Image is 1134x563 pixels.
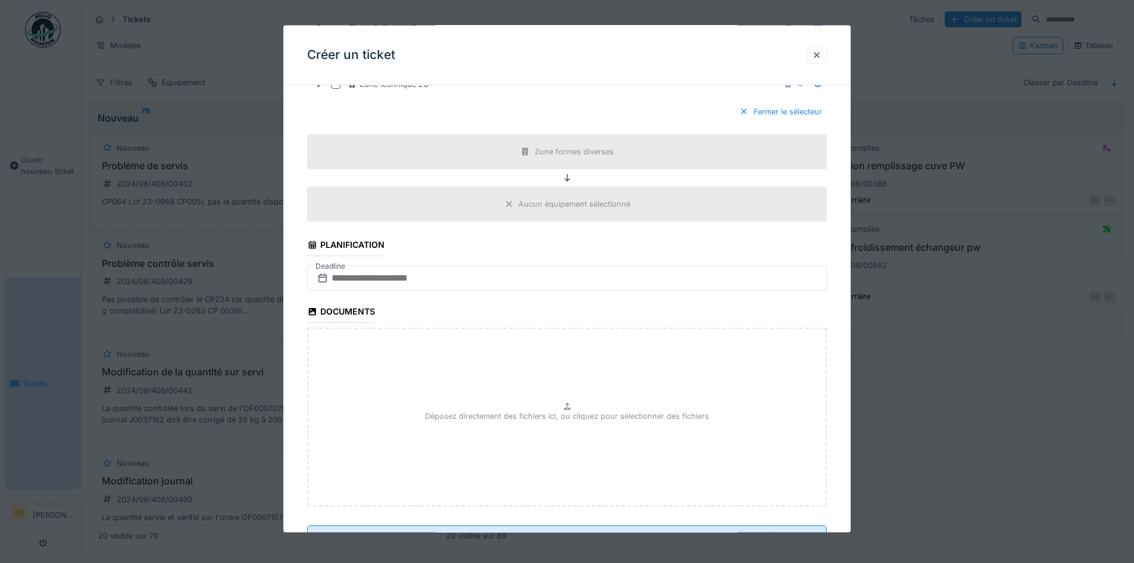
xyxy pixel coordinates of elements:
[314,260,346,273] label: Deadline
[798,78,802,89] div: 4
[307,303,375,323] div: Documents
[535,146,614,157] div: Zone formes diverses
[518,198,630,210] div: Aucun équipement sélectionné
[307,48,395,63] h3: Créer un ticket
[348,78,429,89] div: Zone technique ZC
[307,236,385,256] div: Planification
[425,410,709,422] p: Déposez directement des fichiers ici, ou cliquez pour sélectionner des fichiers
[735,103,827,119] div: Fermer le sélecteur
